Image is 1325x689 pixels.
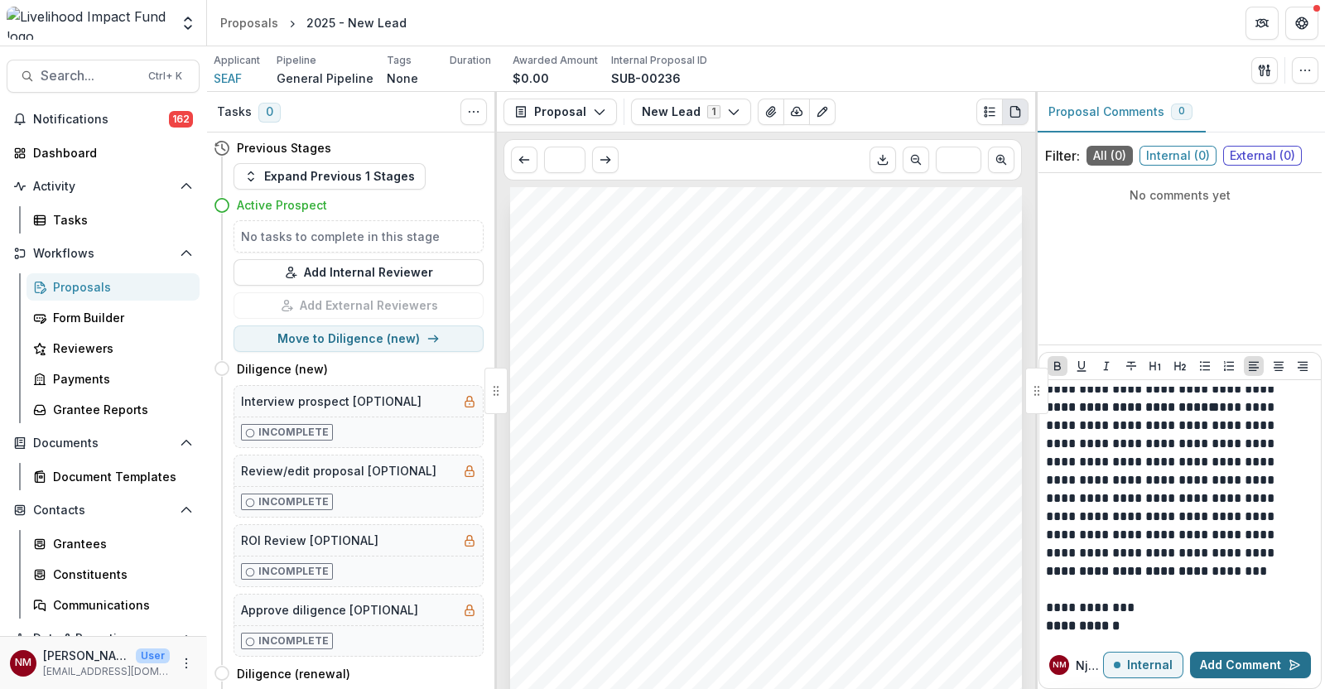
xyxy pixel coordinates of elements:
div: Grantees [53,535,186,552]
button: Bold [1048,356,1067,376]
p: No comments yet [1045,186,1315,204]
button: Scroll to next page [592,147,619,173]
span: External ( 0 ) [1223,146,1302,166]
h4: Active Prospect [237,196,327,214]
h5: Review/edit proposal [OPTIONAL] [241,462,436,479]
h3: Tasks [217,105,252,119]
button: Align Center [1269,356,1289,376]
div: Form Builder [53,309,186,326]
span: All ( 0 ) [1086,146,1133,166]
div: Constituents [53,566,186,583]
span: Notifications [33,113,169,127]
p: [PERSON_NAME] [43,647,129,664]
div: 2025 - New Lead [306,14,407,31]
button: Move to Diligence (new) [234,325,484,352]
div: Njeri Muthuri [15,658,31,668]
button: Open entity switcher [176,7,200,40]
p: Incomplete [258,564,329,579]
p: Internal [1127,658,1173,672]
span: Internal ( 0 ) [1139,146,1217,166]
button: PDF view [1002,99,1029,125]
a: SEAF [214,70,242,87]
a: Document Templates [26,463,200,490]
div: Proposals [220,14,278,31]
button: Search... [7,60,200,93]
button: Edit as form [809,99,836,125]
div: Payments [53,370,186,388]
button: Scroll to next page [988,147,1014,173]
button: Heading 2 [1170,356,1190,376]
button: Scroll to previous page [511,147,537,173]
button: Proposal [503,99,617,125]
span: 162 [169,111,193,128]
nav: breadcrumb [214,11,413,35]
div: Reviewers [53,340,186,357]
button: Download PDF [870,147,896,173]
button: Open Activity [7,173,200,200]
button: Add External Reviewers [234,292,484,319]
button: View Attached Files [758,99,784,125]
button: Internal [1103,652,1183,678]
h5: Approve diligence [OPTIONAL] [241,601,418,619]
h5: No tasks to complete in this stage [241,228,476,245]
p: Incomplete [258,425,329,440]
div: Tasks [53,211,186,229]
div: Document Templates [53,468,186,485]
a: Tasks [26,206,200,234]
button: Underline [1072,356,1091,376]
a: Proposals [214,11,285,35]
button: Plaintext view [976,99,1003,125]
p: [EMAIL_ADDRESS][DOMAIN_NAME] [43,664,170,679]
a: Dashboard [7,139,200,166]
button: Expand Previous 1 Stages [234,163,426,190]
span: 0 [258,103,281,123]
p: $0.00 [513,70,549,87]
p: SUB-00236 [611,70,681,87]
p: Incomplete [258,634,329,648]
h4: Diligence (new) [237,360,328,378]
button: Align Left [1244,356,1264,376]
button: New Lead1 [631,99,751,125]
div: Ctrl + K [145,67,185,85]
button: Open Contacts [7,497,200,523]
span: Contacts [33,503,173,518]
span: SEAF [541,260,586,277]
div: Njeri Muthuri [1053,661,1067,669]
button: Open Documents [7,430,200,456]
div: Dashboard [33,144,186,161]
a: Grantee Reports [26,396,200,423]
button: Align Right [1293,356,1313,376]
h5: ROI Review [OPTIONAL] [241,532,378,549]
a: Proposals [26,273,200,301]
p: Njeri M [1076,657,1103,674]
p: Pipeline [277,53,316,68]
button: Add Internal Reviewer [234,259,484,286]
button: Heading 1 [1145,356,1165,376]
span: 0 [1178,105,1185,117]
h5: Interview prospect [OPTIONAL] [241,393,422,410]
p: General Pipeline [277,70,373,87]
button: Open Data & Reporting [7,625,200,652]
p: User [136,648,170,663]
h4: Previous Stages [237,139,331,157]
span: Search... [41,68,138,84]
p: Internal Proposal ID [611,53,707,68]
button: Proposal Comments [1035,92,1206,132]
p: Awarded Amount [513,53,598,68]
span: Activity [33,180,173,194]
div: Grantee Reports [53,401,186,418]
p: Incomplete [258,494,329,509]
button: More [176,653,196,673]
button: Toggle View Cancelled Tasks [460,99,487,125]
h4: Diligence (renewal) [237,665,350,682]
p: Filter: [1045,146,1080,166]
span: Data & Reporting [33,632,173,646]
a: Constituents [26,561,200,588]
span: Workflows [33,247,173,261]
p: Tags [387,53,412,68]
a: Payments [26,365,200,393]
button: Add Comment [1190,652,1311,678]
p: Applicant [214,53,260,68]
span: 2025 - New Lead [541,304,648,318]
